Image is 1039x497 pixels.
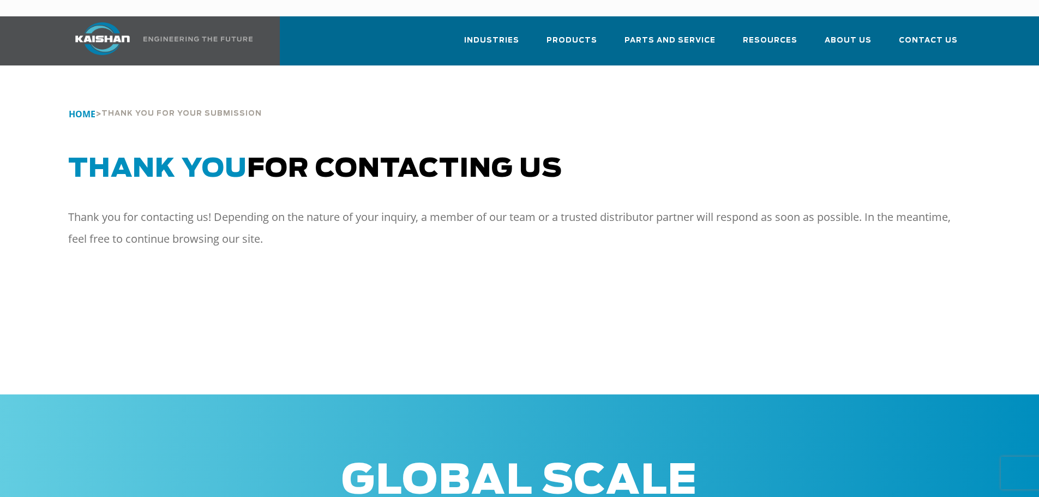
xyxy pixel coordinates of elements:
a: Contact Us [899,26,958,63]
p: Thank you for contacting us! Depending on the nature of your inquiry, a member of our team or a t... [68,206,952,250]
a: About Us [825,26,872,63]
a: Resources [743,26,797,63]
img: Engineering the future [143,37,253,41]
a: Parts and Service [624,26,716,63]
a: Kaishan USA [62,16,255,65]
img: kaishan logo [62,22,143,55]
span: Parts and Service [624,34,716,47]
span: THANK YOU FOR YOUR SUBMISSION [101,106,262,122]
a: Products [546,26,597,63]
span: About Us [825,34,872,47]
span: for Contacting Us [68,156,562,182]
a: HOME [69,106,95,122]
span: Contact Us [899,34,958,47]
a: Industries [464,26,519,63]
span: Industries [464,34,519,47]
div: > [69,82,971,122]
span: Thank You [68,156,247,182]
span: Resources [743,34,797,47]
span: Products [546,34,597,47]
